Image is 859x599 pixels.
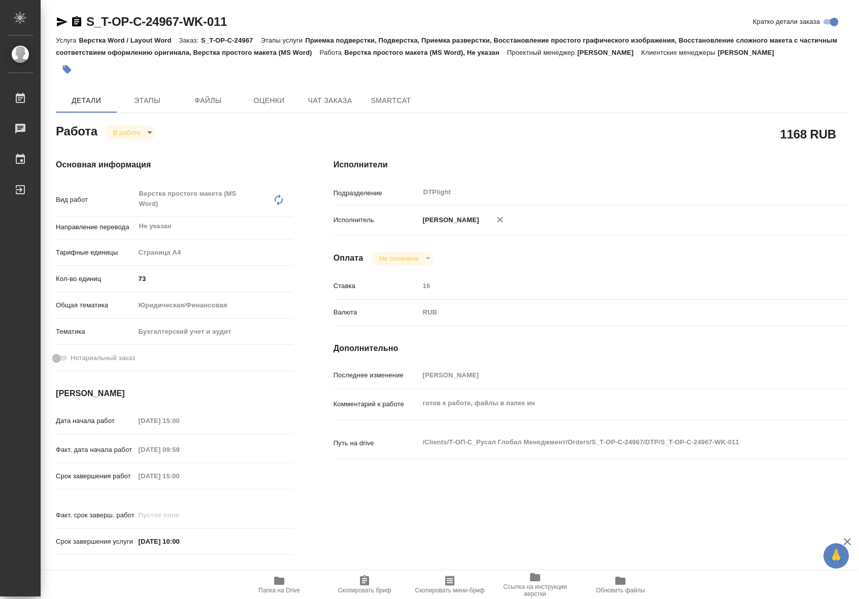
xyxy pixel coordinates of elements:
textarea: готов к работе, файлы в папке ин [419,395,805,412]
input: Пустое поле [419,368,805,382]
p: Подразделение [334,188,419,198]
p: Клиентские менеджеры [641,49,718,56]
p: Верстка простого макета (MS Word), Не указан [344,49,507,56]
span: Папка на Drive [258,587,300,594]
h4: Оплата [334,252,364,264]
button: Ссылка на инструкции верстки [492,571,578,599]
span: Файлы [184,94,233,107]
input: Пустое поле [419,278,805,293]
button: В работе [110,128,144,137]
p: Направление перевода [56,222,135,232]
span: Чат заказа [306,94,354,107]
button: Удалить исполнителя [489,208,511,231]
span: Обновить файлы [596,587,645,594]
button: Скопировать ссылку [71,16,83,28]
span: SmartCat [367,94,415,107]
p: [PERSON_NAME] [577,49,641,56]
textarea: /Clients/Т-ОП-С_Русал Глобал Менеджмент/Orders/S_T-OP-C-24967/DTP/S_T-OP-C-24967-WK-011 [419,434,805,451]
p: Кол-во единиц [56,274,135,284]
input: Пустое поле [135,508,224,522]
button: Скопировать мини-бриф [407,571,492,599]
p: Срок завершения услуги [56,537,135,547]
span: 🙏 [828,545,845,567]
p: Факт. срок заверш. работ [56,510,135,520]
p: Тематика [56,327,135,337]
span: Нотариальный заказ [71,353,135,363]
button: Скопировать ссылку для ЯМессенджера [56,16,68,28]
div: Юридическая/Финансовая [135,297,293,314]
button: Не оплачена [376,254,421,263]
p: Комментарий к работе [334,399,419,409]
span: Этапы [123,94,172,107]
h4: Основная информация [56,159,293,171]
p: [PERSON_NAME] [419,215,479,225]
p: [PERSON_NAME] [718,49,782,56]
p: Этапы услуги [260,37,305,44]
h2: 1168 RUB [780,125,836,143]
div: RUB [419,304,805,321]
p: Факт. дата начала работ [56,445,135,455]
p: Исполнитель [334,215,419,225]
h2: Работа [56,121,97,139]
p: Вид работ [56,195,135,205]
p: Заказ: [179,37,201,44]
p: Верстка Word / Layout Word [79,37,179,44]
span: Ссылка на инструкции верстки [499,583,572,597]
h4: Исполнители [334,159,848,171]
button: Папка на Drive [237,571,322,599]
p: Дата начала работ [56,416,135,426]
button: Обновить файлы [578,571,663,599]
button: Скопировать бриф [322,571,407,599]
p: Валюта [334,307,419,318]
input: ✎ Введи что-нибудь [135,271,293,286]
h4: [PERSON_NAME] [56,387,293,400]
span: Детали [62,94,111,107]
div: Страница А4 [135,244,293,261]
span: Оценки [245,94,293,107]
p: Последнее изменение [334,370,419,380]
p: Тарифные единицы [56,248,135,258]
p: Общая тематика [56,300,135,310]
input: Пустое поле [135,442,224,457]
button: 🙏 [823,543,849,569]
p: Услуга [56,37,79,44]
input: Пустое поле [135,469,224,483]
button: Добавить тэг [56,58,78,81]
p: Ставка [334,281,419,291]
p: Срок завершения работ [56,471,135,481]
span: Кратко детали заказа [753,17,820,27]
span: Скопировать мини-бриф [415,587,484,594]
p: Работа [320,49,345,56]
p: Путь на drive [334,438,419,448]
input: ✎ Введи что-нибудь [135,534,224,549]
input: Пустое поле [135,413,224,428]
div: В работе [105,126,156,139]
p: S_T-OP-C-24967 [201,37,260,44]
p: Приемка подверстки, Подверстка, Приемка разверстки, Восстановление простого графического изображе... [56,37,837,56]
h4: Дополнительно [334,342,848,355]
div: Бухгалтерский учет и аудит [135,323,293,340]
a: S_T-OP-C-24967-WK-011 [86,15,227,28]
p: Проектный менеджер [507,49,577,56]
div: В работе [371,252,434,265]
span: Скопировать бриф [338,587,391,594]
